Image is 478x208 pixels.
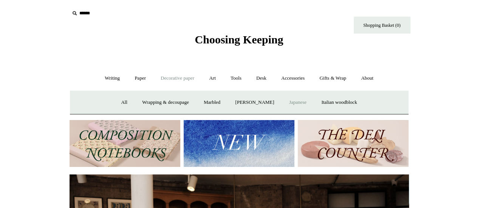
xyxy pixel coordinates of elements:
img: The Deli Counter [298,120,408,167]
a: Writing [98,68,127,88]
a: About [354,68,380,88]
a: [PERSON_NAME] [228,92,281,112]
a: Paper [128,68,153,88]
a: Gifts & Wrap [312,68,353,88]
a: Art [203,68,223,88]
span: Choosing Keeping [195,33,283,46]
a: Tools [224,68,248,88]
img: New.jpg__PID:f73bdf93-380a-4a35-bcfe-7823039498e1 [184,120,294,167]
a: Japanese [282,92,313,112]
img: 202302 Composition ledgers.jpg__PID:69722ee6-fa44-49dd-a067-31375e5d54ec [70,120,180,167]
a: Marbled [197,92,227,112]
a: Choosing Keeping [195,39,283,45]
a: Italian woodblock [314,92,364,112]
a: Decorative paper [154,68,201,88]
a: All [114,92,134,112]
a: Shopping Basket (0) [354,17,410,34]
a: Accessories [274,68,311,88]
a: Wrapping & decoupage [135,92,196,112]
a: Desk [249,68,273,88]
